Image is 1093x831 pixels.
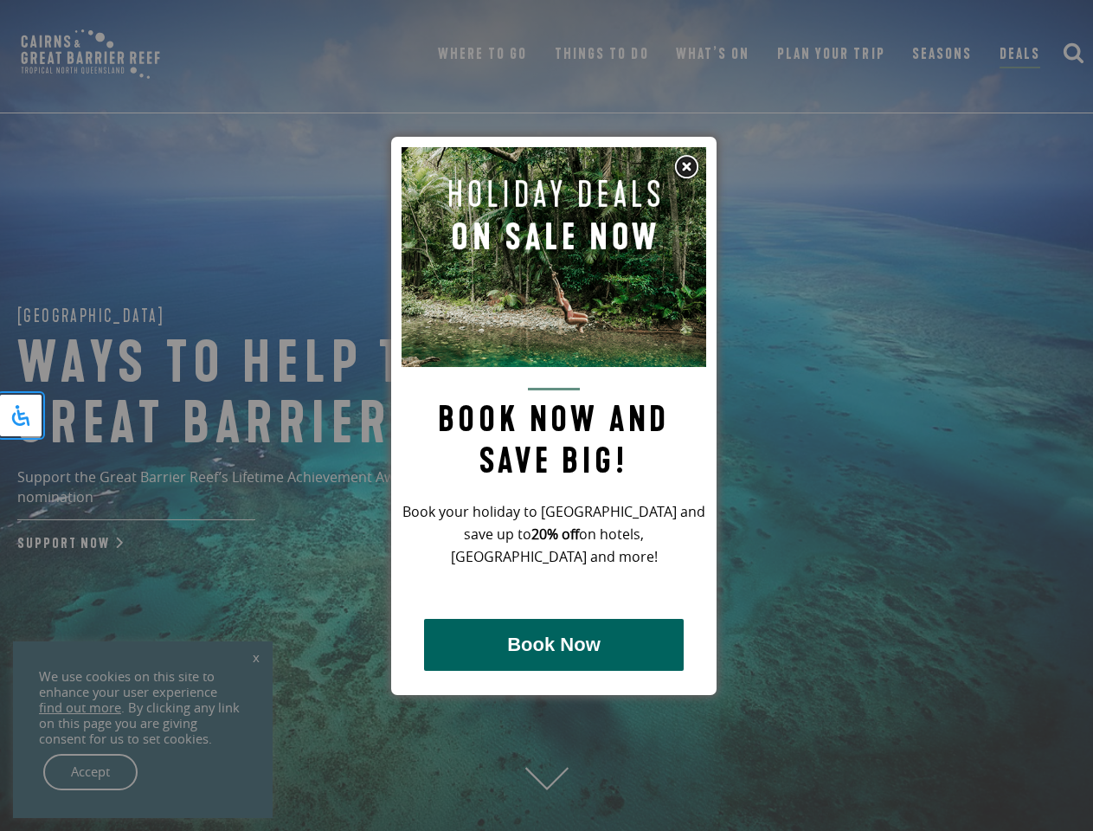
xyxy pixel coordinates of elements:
svg: Open Accessibility Panel [10,405,31,426]
img: Close [673,154,699,180]
strong: 20% off [531,525,579,544]
img: Pop up image for Holiday Packages [402,147,706,367]
button: Book Now [424,619,684,671]
h2: Book now and save big! [402,388,706,482]
p: Book your holiday to [GEOGRAPHIC_DATA] and save up to on hotels, [GEOGRAPHIC_DATA] and more! [402,501,706,569]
